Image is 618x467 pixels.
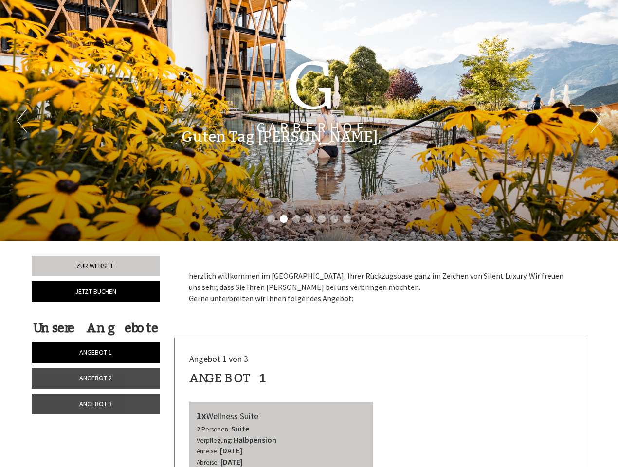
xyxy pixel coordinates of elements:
small: Verpflegung: [197,436,232,445]
b: [DATE] [220,457,243,467]
b: Halbpension [234,435,276,445]
button: Next [591,108,601,133]
span: Angebot 3 [79,399,112,408]
h1: Guten Tag [PERSON_NAME], [182,129,382,145]
b: 1x [197,410,206,422]
b: [DATE] [220,446,242,455]
div: Angebot 1 [189,369,268,387]
button: Previous [17,108,27,133]
small: Abreise: [197,458,219,467]
span: Angebot 2 [79,374,112,382]
span: Angebot 1 von 3 [189,353,248,364]
div: Wellness Suite [197,409,366,423]
small: Anreise: [197,447,218,455]
a: Jetzt buchen [32,281,160,302]
span: Angebot 1 [79,348,112,357]
p: herzlich willkommen im [GEOGRAPHIC_DATA], Ihrer Rückzugsoase ganz im Zeichen von Silent Luxury. W... [189,270,572,304]
b: Suite [231,424,249,433]
a: Zur Website [32,256,160,276]
small: 2 Personen: [197,425,230,433]
div: Unsere Angebote [32,319,160,337]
